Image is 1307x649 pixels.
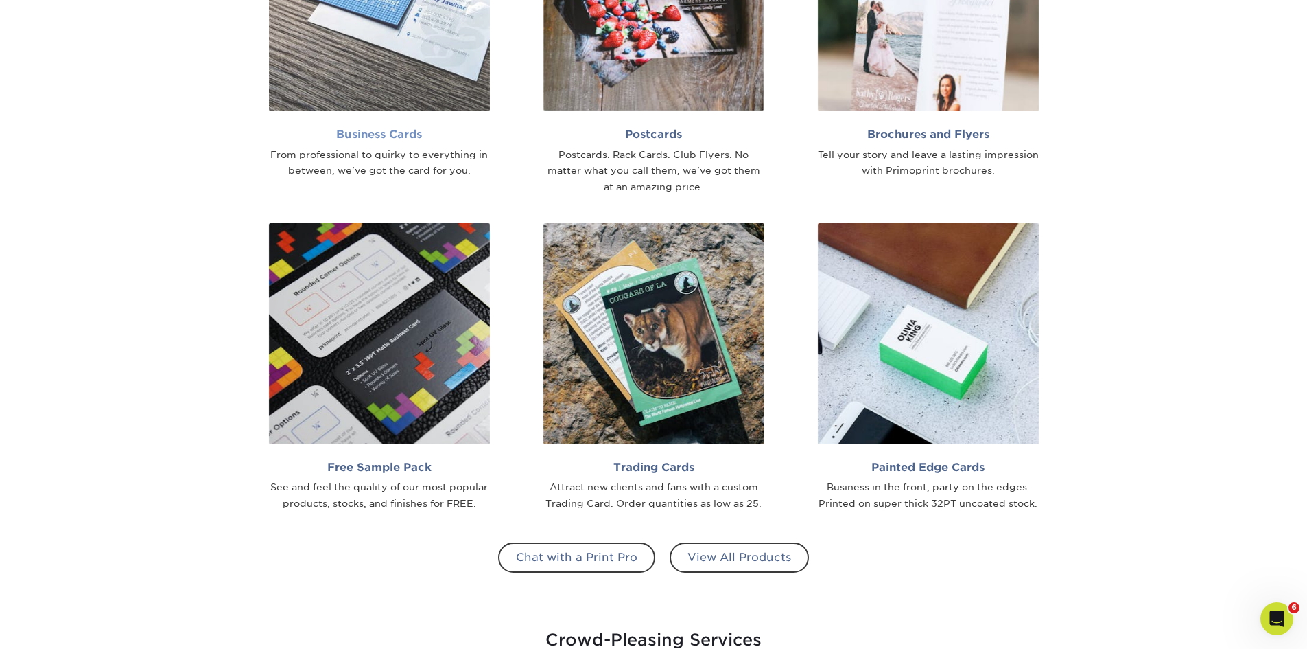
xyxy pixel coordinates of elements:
img: Painted Edge Cards [818,223,1039,444]
div: Attract new clients and fans with a custom Trading Card. Order quantities as low as 25. [543,479,764,512]
h2: Brochures and Flyers [818,128,1039,141]
h2: Business Cards [269,128,490,141]
a: Free Sample Pack See and feel the quality of our most popular products, stocks, and finishes for ... [252,223,506,512]
img: Sample Pack [269,223,490,444]
img: Trading Cards [543,223,764,444]
div: Tell your story and leave a lasting impression with Primoprint brochures. [818,147,1039,180]
span: 6 [1288,602,1299,613]
h2: Postcards [543,128,764,141]
div: See and feel the quality of our most popular products, stocks, and finishes for FREE. [269,479,490,512]
h2: Free Sample Pack [269,461,490,474]
h2: Trading Cards [543,461,764,474]
div: Business in the front, party on the edges. Printed on super thick 32PT uncoated stock. [818,479,1039,512]
a: Trading Cards Attract new clients and fans with a custom Trading Card. Order quantities as low as... [527,223,781,512]
a: View All Products [670,543,809,573]
iframe: Intercom live chat [1260,602,1293,635]
a: Chat with a Print Pro [498,543,655,573]
a: Painted Edge Cards Business in the front, party on the edges. Printed on super thick 32PT uncoate... [801,223,1055,512]
h2: Painted Edge Cards [818,461,1039,474]
div: From professional to quirky to everything in between, we've got the card for you. [269,147,490,180]
div: Postcards. Rack Cards. Club Flyers. No matter what you call them, we've got them at an amazing pr... [543,147,764,196]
